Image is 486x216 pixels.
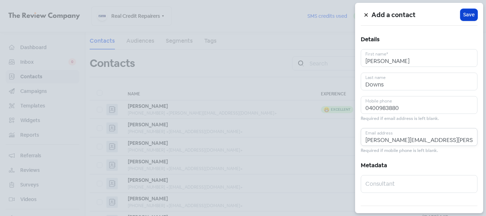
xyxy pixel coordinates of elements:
[463,11,475,19] span: Save
[361,128,477,146] input: Email address
[361,73,477,90] input: Last name
[361,160,477,171] h5: Metadata
[371,10,460,20] h5: Add a contact
[361,34,477,45] h5: Details
[361,96,477,114] input: Mobile phone
[460,9,477,21] button: Save
[361,49,477,67] input: First name
[361,175,477,193] input: Consultant
[361,147,438,154] small: Required if mobile phone is left blank.
[361,115,439,122] small: Required if email address is left blank.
